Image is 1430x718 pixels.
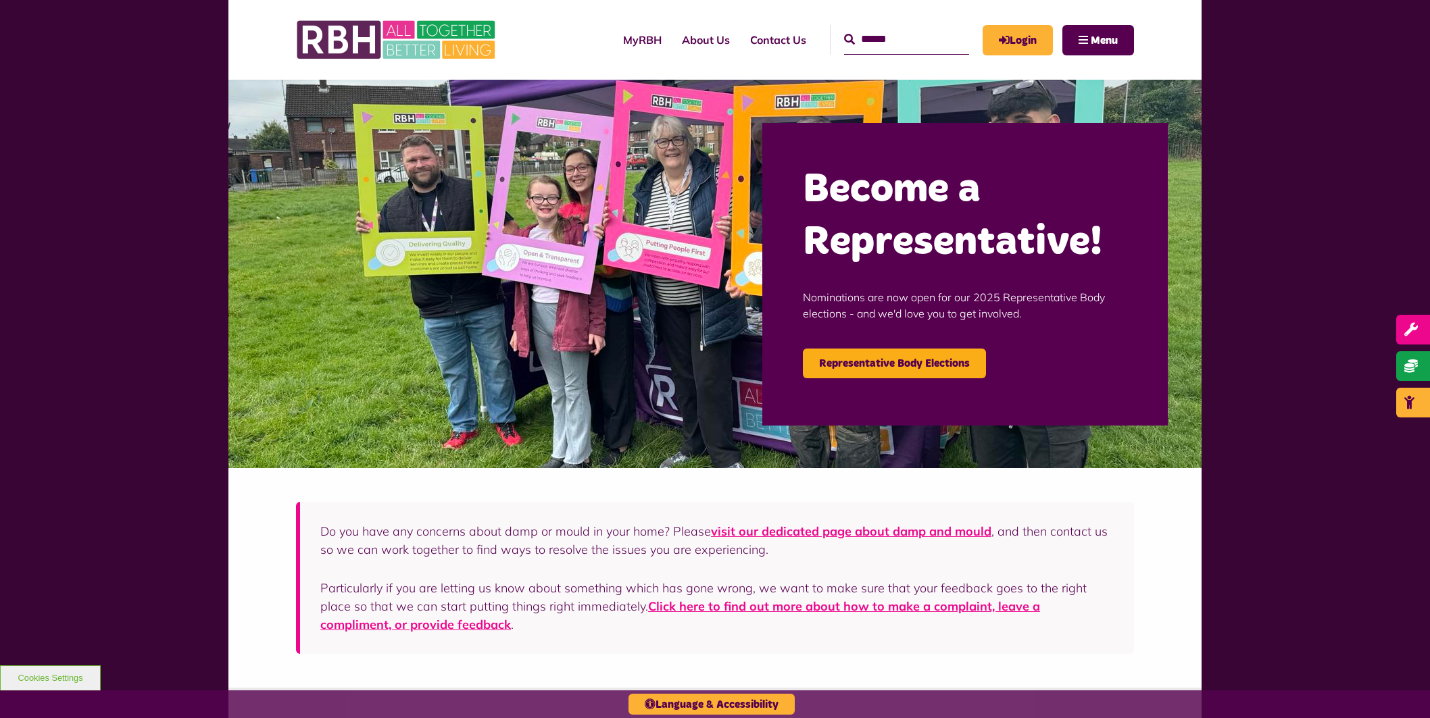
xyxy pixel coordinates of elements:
p: Nominations are now open for our 2025 Representative Body elections - and we'd love you to get in... [803,269,1127,342]
img: RBH [296,14,499,66]
a: visit our dedicated page about damp and mould [711,523,991,539]
h2: Become a Representative! [803,163,1127,269]
a: MyRBH [613,22,672,58]
button: Language & Accessibility [628,694,795,715]
img: Image (22) [228,80,1202,468]
p: Particularly if you are letting us know about something which has gone wrong, we want to make sur... [320,579,1114,634]
span: Menu [1091,35,1118,46]
a: Contact Us [740,22,816,58]
a: MyRBH [983,25,1053,55]
a: Representative Body Elections [803,349,986,378]
a: About Us [672,22,740,58]
button: Navigation [1062,25,1134,55]
p: Do you have any concerns about damp or mould in your home? Please , and then contact us so we can... [320,522,1114,559]
a: Click here to find out more about how to make a complaint, leave a compliment, or provide feedback [320,598,1040,632]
